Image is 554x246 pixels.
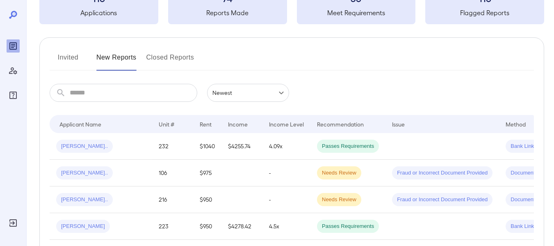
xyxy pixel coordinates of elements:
span: Fraud or Incorrect Document Provided [392,169,492,177]
span: Passes Requirements [317,223,379,230]
div: Rent [200,119,213,129]
div: Newest [207,84,289,102]
div: Income [228,119,248,129]
td: 4.09x [262,133,310,160]
td: - [262,186,310,213]
td: 106 [152,160,193,186]
span: Bank Link [506,143,539,150]
span: [PERSON_NAME].. [56,196,113,204]
td: $950 [193,186,221,213]
td: - [262,160,310,186]
span: Fraud or Incorrect Document Provided [392,196,492,204]
td: $1040 [193,133,221,160]
h5: Flagged Reports [425,8,544,18]
div: Manage Users [7,64,20,77]
div: Recommendation [317,119,364,129]
h5: Reports Made [168,8,287,18]
span: Needs Review [317,169,361,177]
div: Log Out [7,216,20,230]
div: FAQ [7,89,20,102]
span: [PERSON_NAME] [56,223,110,230]
td: $975 [193,160,221,186]
button: New Reports [96,51,137,71]
span: [PERSON_NAME].. [56,169,113,177]
div: Issue [392,119,405,129]
td: $950 [193,213,221,240]
button: Invited [50,51,87,71]
div: Applicant Name [59,119,101,129]
td: 232 [152,133,193,160]
td: 4.5x [262,213,310,240]
div: Reports [7,39,20,53]
h5: Meet Requirements [297,8,416,18]
div: Income Level [269,119,304,129]
div: Unit # [159,119,174,129]
div: Method [506,119,526,129]
span: Needs Review [317,196,361,204]
td: $4278.42 [221,213,262,240]
span: [PERSON_NAME].. [56,143,113,150]
td: 216 [152,186,193,213]
td: $4255.74 [221,133,262,160]
button: Closed Reports [146,51,194,71]
span: Bank Link [506,223,539,230]
span: Passes Requirements [317,143,379,150]
td: 223 [152,213,193,240]
h5: Applications [39,8,158,18]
